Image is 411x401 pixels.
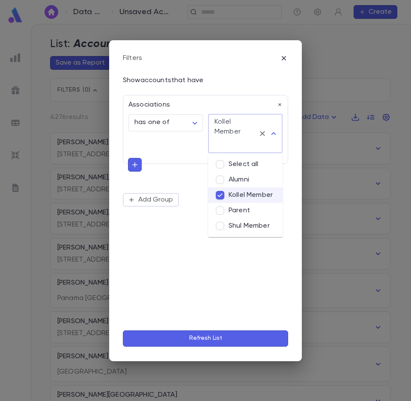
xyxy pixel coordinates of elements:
[208,203,283,218] li: Parent
[268,128,280,140] button: Close
[123,54,142,62] div: Filters
[123,95,283,109] div: Associations
[208,172,283,187] li: Alumni
[128,114,203,131] div: has one of
[208,218,283,234] li: Shul Member
[208,187,283,203] li: Kollel Member
[123,330,288,347] button: Refresh List
[123,193,179,207] button: Add Group
[134,119,170,126] span: has one of
[256,128,268,140] button: Clear
[123,76,288,85] div: Show accounts that have
[214,117,251,137] div: Kollel Member
[208,157,283,172] li: Select all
